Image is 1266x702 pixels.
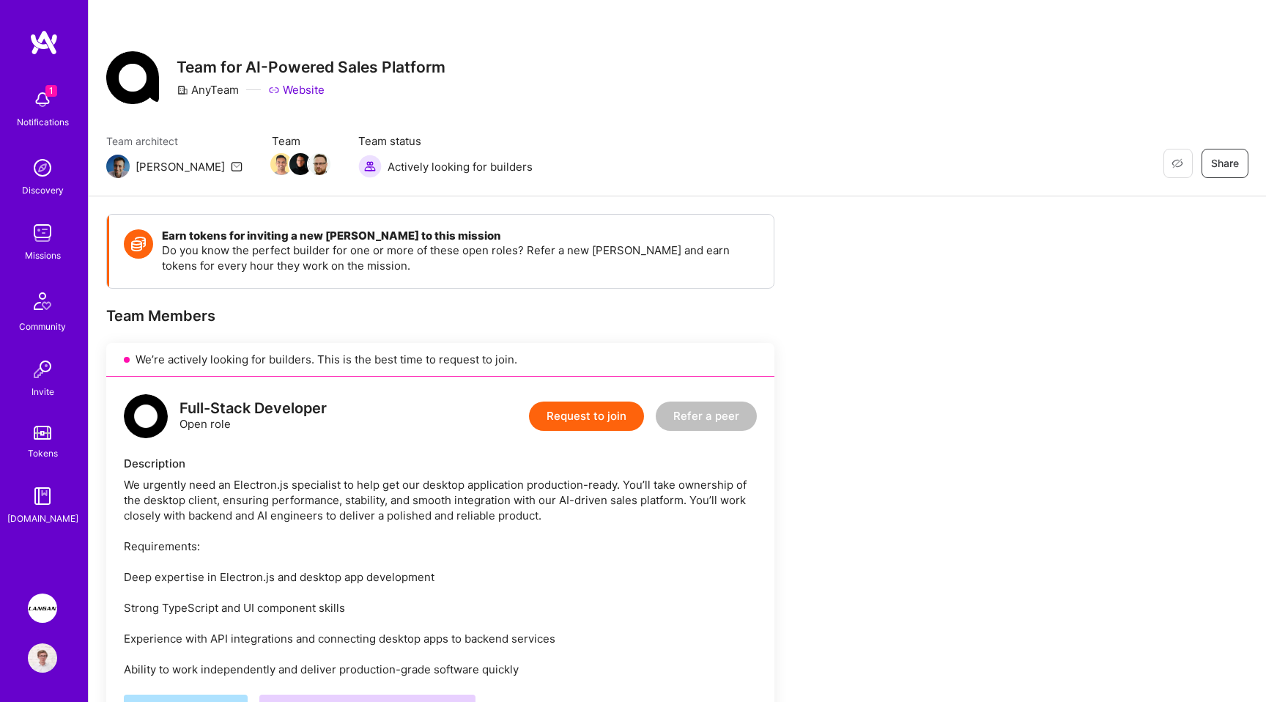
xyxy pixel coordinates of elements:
[24,594,61,623] a: Langan: AI-Copilot for Environmental Site Assessment
[25,248,61,263] div: Missions
[22,182,64,198] div: Discovery
[7,511,78,526] div: [DOMAIN_NAME]
[32,384,54,399] div: Invite
[162,229,759,243] h4: Earn tokens for inviting a new [PERSON_NAME] to this mission
[289,153,311,175] img: Team Member Avatar
[388,159,533,174] span: Actively looking for builders
[28,446,58,461] div: Tokens
[45,85,57,97] span: 1
[34,426,51,440] img: tokens
[124,229,153,259] img: Token icon
[124,394,168,438] img: logo
[358,133,533,149] span: Team status
[308,153,330,175] img: Team Member Avatar
[28,643,57,673] img: User Avatar
[231,160,243,172] i: icon Mail
[28,153,57,182] img: discovery
[24,643,61,673] a: User Avatar
[17,114,69,130] div: Notifications
[124,456,757,471] div: Description
[270,153,292,175] img: Team Member Avatar
[106,133,243,149] span: Team architect
[529,402,644,431] button: Request to join
[179,401,327,432] div: Open role
[272,152,291,177] a: Team Member Avatar
[268,82,325,97] a: Website
[28,594,57,623] img: Langan: AI-Copilot for Environmental Site Assessment
[291,152,310,177] a: Team Member Avatar
[28,355,57,384] img: Invite
[106,343,774,377] div: We’re actively looking for builders. This is the best time to request to join.
[106,155,130,178] img: Team Architect
[25,284,60,319] img: Community
[28,218,57,248] img: teamwork
[106,51,159,104] img: Company Logo
[19,319,66,334] div: Community
[177,84,188,96] i: icon CompanyGray
[310,152,329,177] a: Team Member Avatar
[177,58,445,76] h3: Team for AI-Powered Sales Platform
[179,401,327,416] div: Full-Stack Developer
[136,159,225,174] div: [PERSON_NAME]
[28,481,57,511] img: guide book
[1171,158,1183,169] i: icon EyeClosed
[124,477,757,677] div: We urgently need an Electron.js specialist to help get our desktop application production-ready. ...
[28,85,57,114] img: bell
[656,402,757,431] button: Refer a peer
[358,155,382,178] img: Actively looking for builders
[29,29,59,56] img: logo
[1211,156,1239,171] span: Share
[106,306,774,325] div: Team Members
[177,82,239,97] div: AnyTeam
[162,243,759,273] p: Do you know the perfect builder for one or more of these open roles? Refer a new [PERSON_NAME] an...
[1202,149,1248,178] button: Share
[272,133,329,149] span: Team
